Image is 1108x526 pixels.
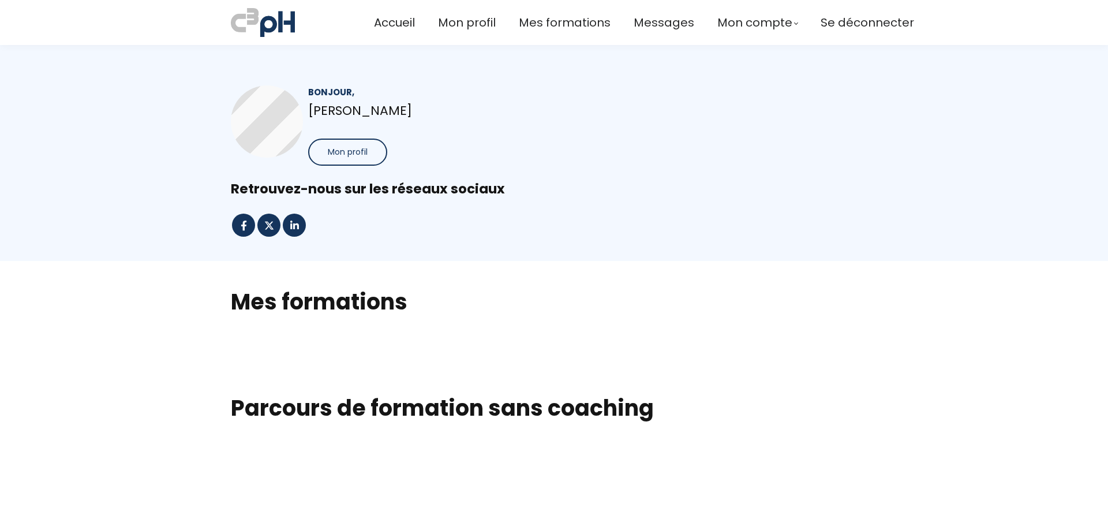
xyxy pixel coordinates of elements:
button: Mon profil [308,139,387,166]
div: Bonjour, [308,85,534,99]
div: Retrouvez-nous sur les réseaux sociaux [231,180,877,198]
a: Se déconnecter [821,13,914,32]
p: [PERSON_NAME] [308,100,534,121]
h1: Parcours de formation sans coaching [231,394,877,422]
a: Mes formations [519,13,611,32]
h2: Mes formations [231,287,877,316]
a: Mon profil [438,13,496,32]
span: Mon compte [717,13,792,32]
img: a70bc7685e0efc0bd0b04b3506828469.jpeg [231,6,295,39]
a: Messages [634,13,694,32]
span: Mon profil [328,146,368,158]
a: Accueil [374,13,415,32]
